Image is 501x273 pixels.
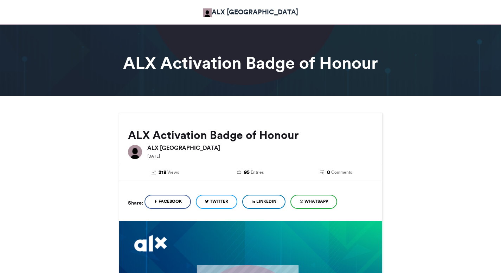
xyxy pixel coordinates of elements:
span: 0 [327,169,330,177]
a: 218 Views [128,169,203,177]
a: 0 Comments [298,169,373,177]
a: WhatsApp [290,195,337,209]
span: Facebook [159,198,182,205]
h6: ALX [GEOGRAPHIC_DATA] [147,145,373,151]
span: Twitter [210,198,228,205]
a: Twitter [196,195,237,209]
span: Views [167,169,179,175]
a: ALX [GEOGRAPHIC_DATA] [203,7,298,17]
small: [DATE] [147,154,160,159]
span: WhatsApp [304,198,328,205]
h2: ALX Activation Badge of Honour [128,129,373,141]
img: ALX Africa [128,145,142,159]
a: LinkedIn [242,195,285,209]
iframe: chat widget [471,245,494,266]
span: Entries [251,169,264,175]
a: 95 Entries [213,169,288,177]
span: LinkedIn [256,198,276,205]
span: 95 [244,169,250,177]
h5: Share: [128,198,143,207]
span: Comments [331,169,352,175]
a: Facebook [144,195,191,209]
img: ALX Africa [203,8,212,17]
span: 218 [159,169,166,177]
h1: ALX Activation Badge of Honour [56,54,446,71]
